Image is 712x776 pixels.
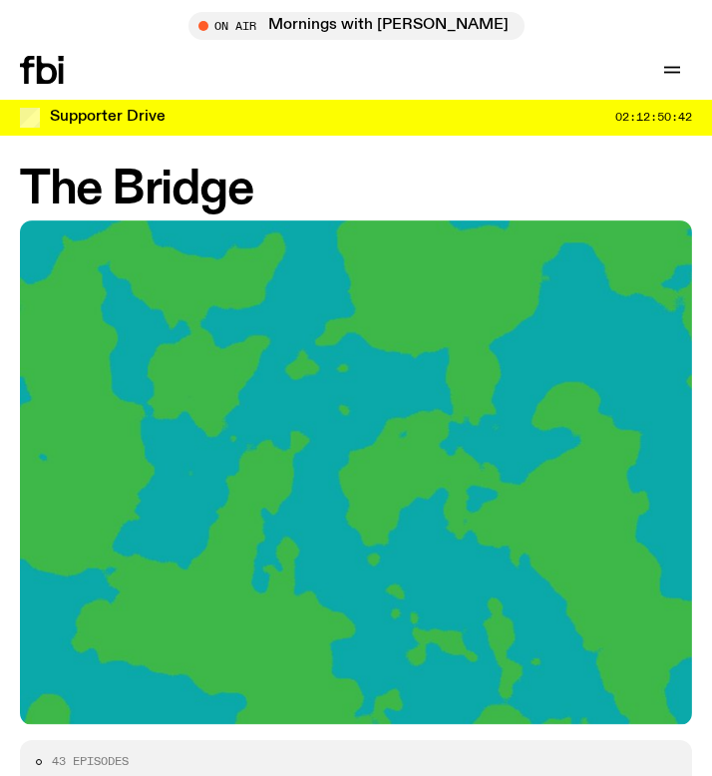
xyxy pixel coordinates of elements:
button: On AirMornings with [PERSON_NAME] [188,12,525,40]
h3: Supporter Drive [50,110,166,125]
img: blue and green noise pattern [20,220,692,725]
span: 43 episodes [52,756,129,767]
h1: The Bridge [20,168,692,212]
span: 02:12:50:42 [615,112,692,123]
